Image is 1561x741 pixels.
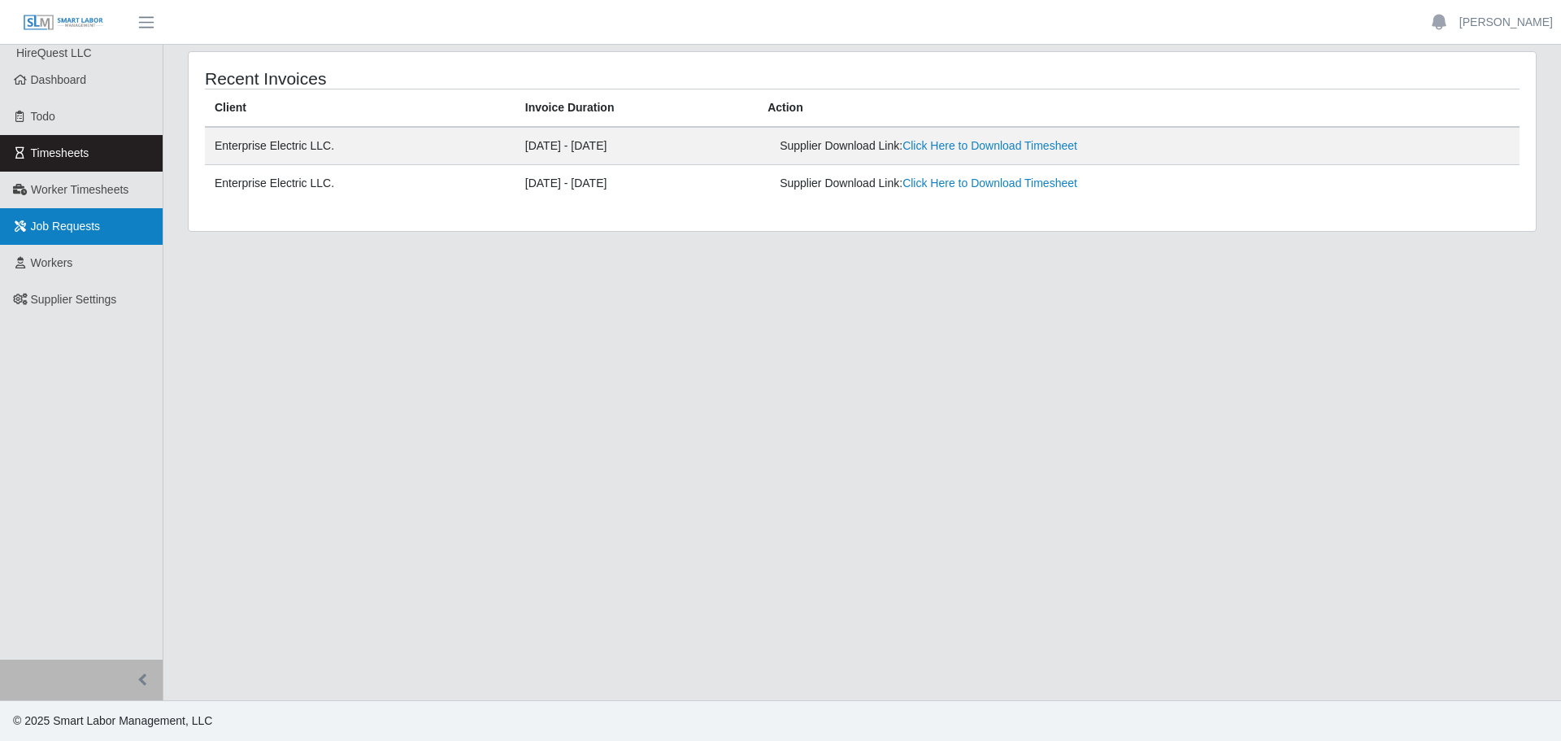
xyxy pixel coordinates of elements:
[31,110,55,123] span: Todo
[16,46,92,59] span: HireQuest LLC
[902,177,1077,190] a: Click Here to Download Timesheet
[205,89,515,128] th: Client
[31,293,117,306] span: Supplier Settings
[205,68,738,89] h4: Recent Invoices
[780,137,1250,155] div: Supplier Download Link:
[205,165,515,203] td: Enterprise Electric LLC.
[758,89,1520,128] th: Action
[515,89,758,128] th: Invoice Duration
[515,127,758,165] td: [DATE] - [DATE]
[13,714,212,727] span: © 2025 Smart Labor Management, LLC
[902,139,1077,152] a: Click Here to Download Timesheet
[31,73,87,86] span: Dashboard
[31,146,89,159] span: Timesheets
[31,183,128,196] span: Worker Timesheets
[31,256,73,269] span: Workers
[205,127,515,165] td: Enterprise Electric LLC.
[31,220,101,233] span: Job Requests
[1459,14,1553,31] a: [PERSON_NAME]
[515,165,758,203] td: [DATE] - [DATE]
[23,14,104,32] img: SLM Logo
[780,175,1250,192] div: Supplier Download Link:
